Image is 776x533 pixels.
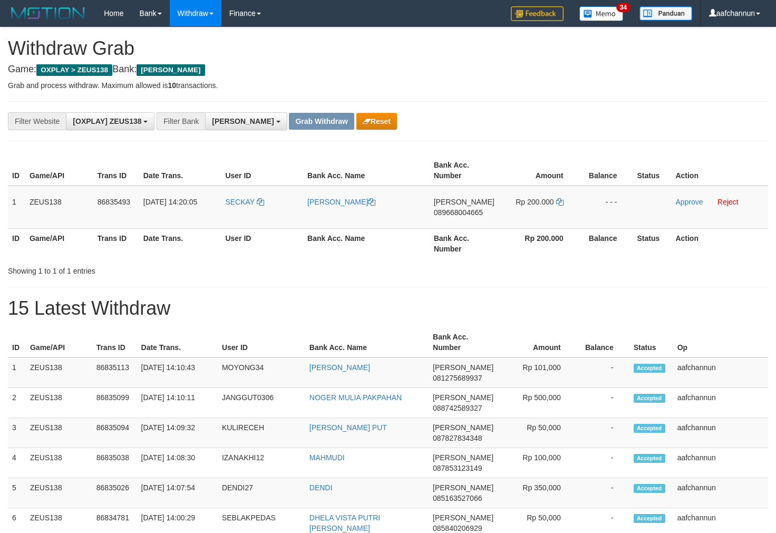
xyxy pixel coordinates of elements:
[673,418,768,448] td: aafchannun
[356,113,397,130] button: Reset
[673,327,768,357] th: Op
[8,186,25,229] td: 1
[434,198,494,206] span: [PERSON_NAME]
[92,388,137,418] td: 86835099
[556,198,564,206] a: Copy 200000 to clipboard
[8,80,768,91] p: Grab and process withdraw. Maximum allowed is transactions.
[139,228,221,258] th: Date Trans.
[137,478,218,508] td: [DATE] 14:07:54
[675,198,703,206] a: Approve
[8,261,315,276] div: Showing 1 to 1 of 1 entries
[26,357,92,388] td: ZEUS138
[498,478,577,508] td: Rp 350,000
[498,327,577,357] th: Amount
[218,478,305,508] td: DENDI27
[433,434,482,442] span: Copy 087827834348 to clipboard
[307,198,375,206] a: [PERSON_NAME]
[309,513,380,532] a: DHELA VISTA PUTRI [PERSON_NAME]
[634,364,665,373] span: Accepted
[303,228,430,258] th: Bank Acc. Name
[218,357,305,388] td: MOYONG34
[498,418,577,448] td: Rp 50,000
[309,393,402,402] a: NOGER MULIA PAKPAHAN
[671,156,768,186] th: Action
[433,393,493,402] span: [PERSON_NAME]
[673,478,768,508] td: aafchannun
[8,448,26,478] td: 4
[93,156,139,186] th: Trans ID
[26,478,92,508] td: ZEUS138
[498,448,577,478] td: Rp 100,000
[26,448,92,478] td: ZEUS138
[634,454,665,463] span: Accepted
[8,298,768,319] h1: 15 Latest Withdraw
[8,478,26,508] td: 5
[225,198,255,206] span: SECKAY
[8,112,66,130] div: Filter Website
[92,327,137,357] th: Trans ID
[25,186,93,229] td: ZEUS138
[139,156,221,186] th: Date Trans.
[221,228,303,258] th: User ID
[433,524,482,532] span: Copy 085840206929 to clipboard
[8,5,88,21] img: MOTION_logo.png
[26,327,92,357] th: Game/API
[309,363,370,372] a: [PERSON_NAME]
[577,418,629,448] td: -
[26,418,92,448] td: ZEUS138
[309,423,387,432] a: [PERSON_NAME] PUT
[218,327,305,357] th: User ID
[634,424,665,433] span: Accepted
[168,81,176,90] strong: 10
[98,198,130,206] span: 86835493
[633,228,671,258] th: Status
[433,494,482,502] span: Copy 085163527066 to clipboard
[579,228,633,258] th: Balance
[212,117,274,125] span: [PERSON_NAME]
[516,198,554,206] span: Rp 200.000
[8,327,26,357] th: ID
[629,327,673,357] th: Status
[303,156,430,186] th: Bank Acc. Name
[639,6,692,21] img: panduan.png
[498,357,577,388] td: Rp 101,000
[157,112,205,130] div: Filter Bank
[8,64,768,75] h4: Game: Bank:
[8,38,768,59] h1: Withdraw Grab
[305,327,429,357] th: Bank Acc. Name
[511,6,564,21] img: Feedback.jpg
[433,423,493,432] span: [PERSON_NAME]
[93,228,139,258] th: Trans ID
[289,113,354,130] button: Grab Withdraw
[92,448,137,478] td: 86835038
[577,327,629,357] th: Balance
[309,483,333,492] a: DENDI
[137,388,218,418] td: [DATE] 14:10:11
[433,453,493,462] span: [PERSON_NAME]
[434,208,483,217] span: Copy 089668004665 to clipboard
[671,228,768,258] th: Action
[92,478,137,508] td: 86835026
[73,117,141,125] span: [OXPLAY] ZEUS138
[137,448,218,478] td: [DATE] 14:08:30
[8,388,26,418] td: 2
[433,363,493,372] span: [PERSON_NAME]
[579,6,624,21] img: Button%20Memo.svg
[218,418,305,448] td: KULIRECEH
[205,112,287,130] button: [PERSON_NAME]
[92,357,137,388] td: 86835113
[579,186,633,229] td: - - -
[433,513,493,522] span: [PERSON_NAME]
[499,228,579,258] th: Rp 200.000
[433,374,482,382] span: Copy 081275689937 to clipboard
[433,464,482,472] span: Copy 087853123149 to clipboard
[221,156,303,186] th: User ID
[8,228,25,258] th: ID
[634,514,665,523] span: Accepted
[36,64,112,76] span: OXPLAY > ZEUS138
[430,156,499,186] th: Bank Acc. Number
[137,357,218,388] td: [DATE] 14:10:43
[499,156,579,186] th: Amount
[225,198,264,206] a: SECKAY
[137,418,218,448] td: [DATE] 14:09:32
